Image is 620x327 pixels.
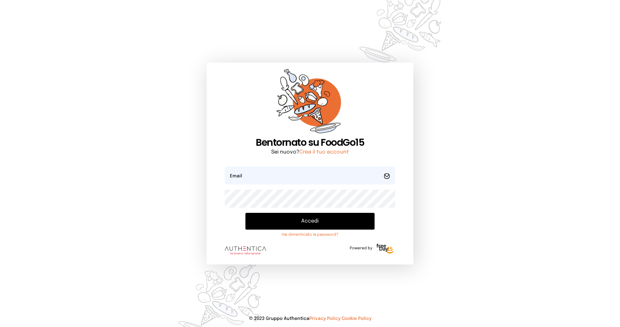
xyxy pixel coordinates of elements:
[225,148,395,156] p: Sei nuovo?
[245,232,375,237] a: Hai dimenticato la password?
[225,246,266,255] img: logo.8f33a47.png
[225,137,395,148] h1: Bentornato su FoodGo15
[375,243,395,255] img: logo-freeday.3e08031.png
[342,316,371,321] a: Cookie Policy
[276,69,344,137] img: sticker-orange.65babaf.png
[309,316,340,321] a: Privacy Policy
[299,149,349,155] a: Crea il tuo account
[245,213,375,230] button: Accedi
[10,315,610,322] p: © 2023 Gruppo Authentica
[350,246,372,251] span: Powered by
